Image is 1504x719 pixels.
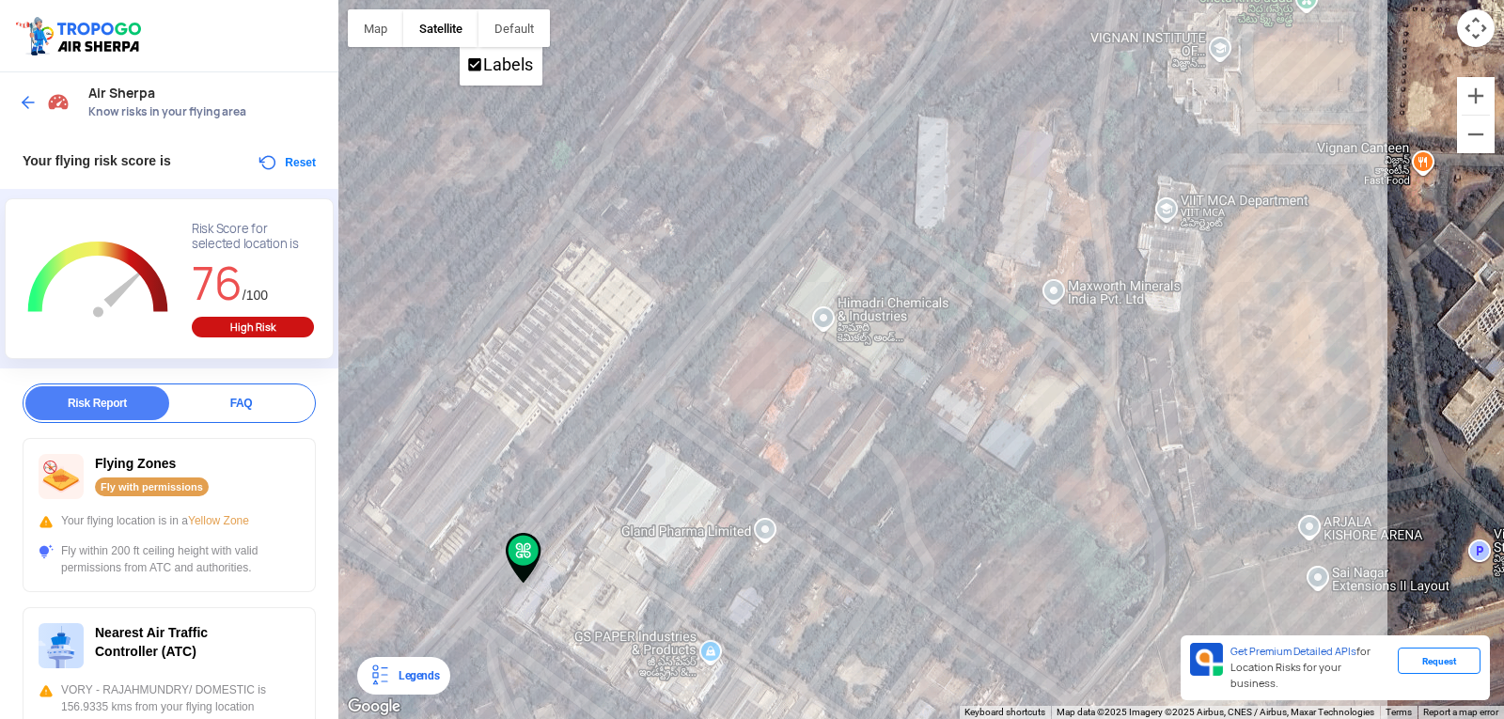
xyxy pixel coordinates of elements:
span: /100 [243,288,268,303]
img: ic_nofly.svg [39,454,84,499]
div: VORY - RAJAHMUNDRY/ DOMESTIC is 156.9335 kms from your flying location [39,681,300,715]
div: Risk Report [25,386,169,420]
div: Request [1398,648,1480,674]
div: Risk Score for selected location is [192,222,314,252]
button: Show street map [348,9,403,47]
div: FAQ [169,386,313,420]
span: 76 [192,254,243,313]
span: Flying Zones [95,456,176,471]
span: Nearest Air Traffic Controller (ATC) [95,625,208,659]
span: Get Premium Detailed APIs [1230,645,1356,658]
img: Risk Scores [47,90,70,113]
ul: Show satellite imagery [460,47,542,86]
div: for Location Risks for your business. [1223,643,1398,693]
a: Report a map error [1423,707,1498,717]
a: Terms [1386,707,1412,717]
span: Your flying risk score is [23,153,171,168]
span: Air Sherpa [88,86,320,101]
li: Labels [462,49,540,84]
img: Legends [368,664,391,687]
img: Google [343,695,405,719]
button: Zoom out [1457,116,1495,153]
img: ic_tgdronemaps.svg [14,14,148,57]
span: Map data ©2025 Imagery ©2025 Airbus, CNES / Airbus, Maxar Technologies [1057,707,1374,717]
div: Fly within 200 ft ceiling height with valid permissions from ATC and authorities. [39,542,300,576]
div: Fly with permissions [95,477,209,496]
img: ic_arrow_back_blue.svg [19,93,38,112]
button: Map camera controls [1457,9,1495,47]
a: Open this area in Google Maps (opens a new window) [343,695,405,719]
button: Keyboard shortcuts [964,706,1045,719]
span: Yellow Zone [188,514,249,527]
div: Your flying location is in a [39,512,300,529]
div: Legends [391,664,439,687]
span: Know risks in your flying area [88,104,320,119]
button: Reset [257,151,316,174]
button: Show satellite imagery [403,9,478,47]
img: Premium APIs [1190,643,1223,676]
label: Labels [483,55,533,74]
button: Zoom in [1457,77,1495,115]
g: Chart [20,222,177,339]
div: High Risk [192,317,314,337]
img: ic_atc.svg [39,623,84,668]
